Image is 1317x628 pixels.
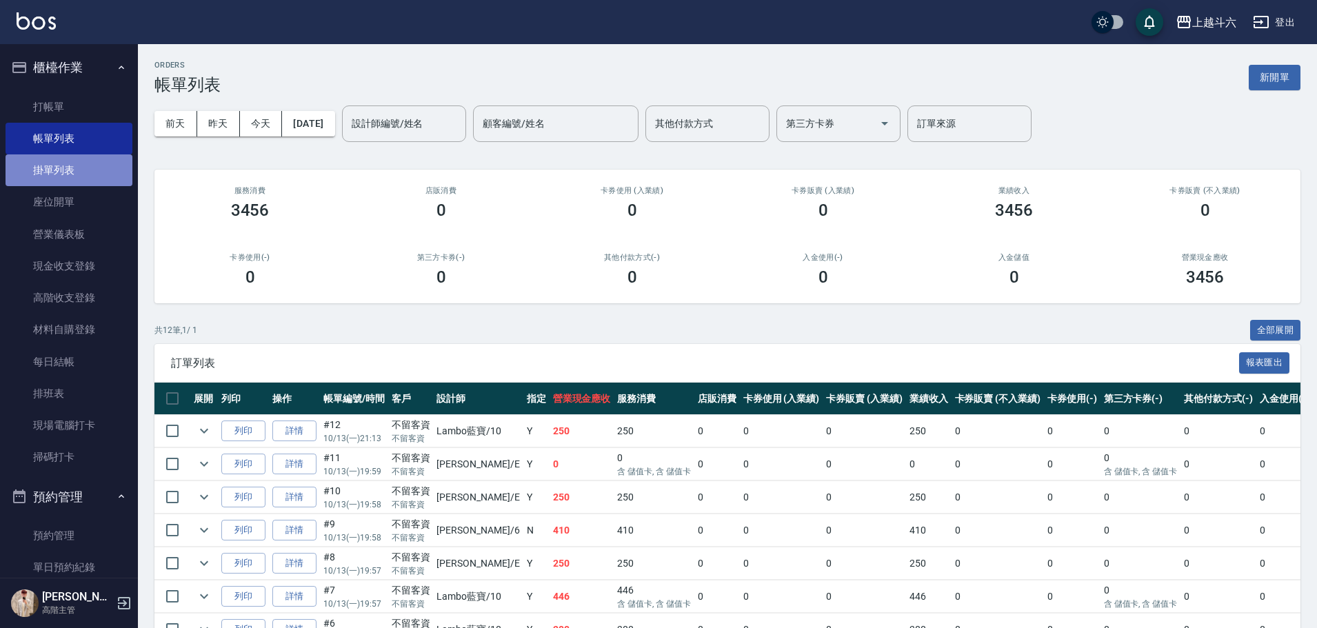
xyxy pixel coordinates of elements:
[6,314,132,345] a: 材料自購登錄
[282,111,334,136] button: [DATE]
[1100,383,1181,415] th: 第三方卡券(-)
[1256,481,1313,514] td: 0
[1104,598,1178,610] p: 含 儲值卡, 含 儲值卡
[194,421,214,441] button: expand row
[1256,415,1313,447] td: 0
[823,580,906,613] td: 0
[392,484,430,498] div: 不留客資
[523,547,550,580] td: Y
[818,201,828,220] h3: 0
[433,547,523,580] td: [PERSON_NAME] /E
[952,383,1044,415] th: 卡券販賣 (不入業績)
[392,451,430,465] div: 不留客資
[362,253,520,262] h2: 第三方卡券(-)
[935,186,1093,195] h2: 業績收入
[1170,8,1242,37] button: 上越斗六
[1256,547,1313,580] td: 0
[194,553,214,574] button: expand row
[433,415,523,447] td: Lambo藍寶 /10
[1009,267,1019,287] h3: 0
[433,481,523,514] td: [PERSON_NAME] /E
[694,481,740,514] td: 0
[154,61,221,70] h2: ORDERS
[1239,356,1290,369] a: 報表匯出
[218,383,269,415] th: 列印
[906,514,952,547] td: 410
[1044,514,1100,547] td: 0
[935,253,1093,262] h2: 入金儲值
[433,580,523,613] td: Lambo藍寶 /10
[171,356,1239,370] span: 訂單列表
[1044,415,1100,447] td: 0
[1180,383,1256,415] th: 其他付款方式(-)
[6,378,132,409] a: 排班表
[272,520,316,541] a: 詳情
[392,583,430,598] div: 不留客資
[436,201,446,220] h3: 0
[392,465,430,478] p: 不留客資
[1180,580,1256,613] td: 0
[272,586,316,607] a: 詳情
[194,586,214,607] button: expand row
[995,201,1034,220] h3: 3456
[1100,514,1181,547] td: 0
[523,448,550,480] td: Y
[323,565,385,577] p: 10/13 (一) 19:57
[154,324,197,336] p: 共 12 筆, 1 / 1
[392,565,430,577] p: 不留客資
[614,547,694,580] td: 250
[245,267,255,287] h3: 0
[221,586,265,607] button: 列印
[11,589,39,617] img: Person
[190,383,218,415] th: 展開
[1249,70,1300,83] a: 新開單
[197,111,240,136] button: 昨天
[392,432,430,445] p: 不留客資
[269,383,320,415] th: 操作
[221,421,265,442] button: 列印
[1180,415,1256,447] td: 0
[320,448,388,480] td: #11
[323,531,385,544] p: 10/13 (一) 19:58
[744,253,902,262] h2: 入金使用(-)
[1180,481,1256,514] td: 0
[6,282,132,314] a: 高階收支登錄
[1247,10,1300,35] button: 登出
[323,498,385,511] p: 10/13 (一) 19:58
[6,123,132,154] a: 帳單列表
[614,580,694,613] td: 446
[6,250,132,282] a: 現金收支登錄
[392,517,430,531] div: 不留客資
[240,111,283,136] button: 今天
[231,201,270,220] h3: 3456
[952,481,1044,514] td: 0
[392,531,430,544] p: 不留客資
[614,383,694,415] th: 服務消費
[740,415,823,447] td: 0
[523,383,550,415] th: 指定
[221,520,265,541] button: 列印
[694,383,740,415] th: 店販消費
[818,267,828,287] h3: 0
[740,448,823,480] td: 0
[194,520,214,540] button: expand row
[823,481,906,514] td: 0
[1044,481,1100,514] td: 0
[272,487,316,508] a: 詳情
[906,547,952,580] td: 250
[1250,320,1301,341] button: 全部展開
[42,590,112,604] h5: [PERSON_NAME]
[740,580,823,613] td: 0
[1256,448,1313,480] td: 0
[523,514,550,547] td: N
[1104,465,1178,478] p: 含 儲值卡, 含 儲值卡
[323,465,385,478] p: 10/13 (一) 19:59
[627,201,637,220] h3: 0
[42,604,112,616] p: 高階主管
[320,547,388,580] td: #8
[1256,580,1313,613] td: 0
[550,415,614,447] td: 250
[694,514,740,547] td: 0
[823,448,906,480] td: 0
[171,186,329,195] h3: 服務消費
